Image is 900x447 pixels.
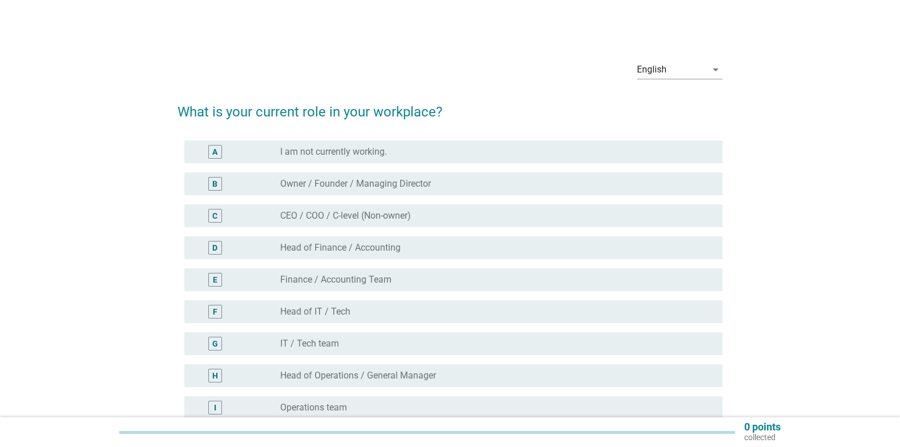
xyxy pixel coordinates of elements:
label: I am not currently working. [280,146,387,158]
p: 0 points [744,422,781,432]
div: D [212,242,217,254]
label: Owner / Founder / Managing Director [280,178,431,190]
div: G [212,338,218,350]
div: H [212,370,218,382]
div: A [212,146,217,158]
div: E [213,274,217,286]
label: Head of Finance / Accounting [280,242,401,253]
label: Finance / Accounting Team [280,274,392,285]
i: arrow_drop_down [709,63,723,76]
div: C [212,210,217,222]
div: English [637,65,667,75]
label: CEO / COO / C-level (Non-owner) [280,210,411,222]
label: Operations team [280,402,347,413]
div: I [214,402,216,414]
div: F [213,306,217,318]
div: B [212,178,217,190]
label: Head of Operations / General Manager [280,370,436,381]
label: IT / Tech team [280,338,339,349]
p: collected [744,432,781,442]
label: Head of IT / Tech [280,306,350,317]
h2: What is your current role in your workplace? [177,90,723,122]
